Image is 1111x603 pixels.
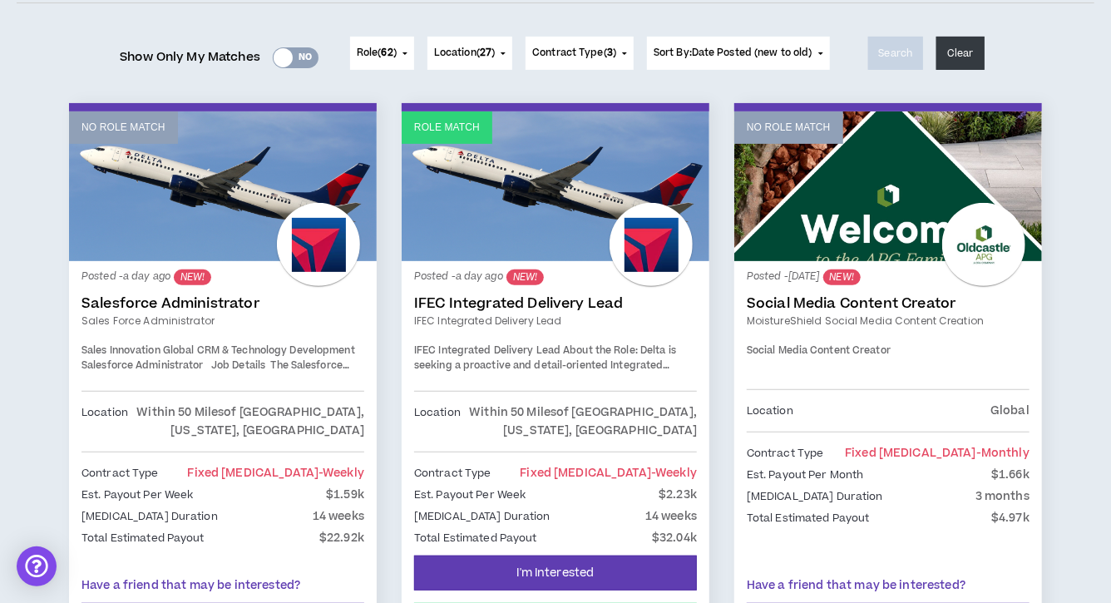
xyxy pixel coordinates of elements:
p: Within 50 Miles of [GEOGRAPHIC_DATA], [US_STATE], [GEOGRAPHIC_DATA] [128,403,364,440]
a: Salesforce Administrator [81,295,364,312]
p: Est. Payout Per Week [81,486,193,504]
p: [MEDICAL_DATA] Duration [747,487,883,506]
p: $1.59k [326,486,364,504]
p: [MEDICAL_DATA] Duration [414,507,551,526]
div: Open Intercom Messenger [17,546,57,586]
button: Role(62) [350,37,414,70]
p: $22.92k [319,529,364,547]
p: Within 50 Miles of [GEOGRAPHIC_DATA], [US_STATE], [GEOGRAPHIC_DATA] [461,403,697,440]
p: $2.23k [659,486,697,504]
p: Est. Payout Per Month [747,466,864,484]
p: Contract Type [81,464,159,482]
span: Show Only My Matches [120,45,260,70]
button: I'm Interested [414,556,697,591]
strong: Job Details [211,358,265,373]
a: MoistureShield Social Media Content Creation [747,314,1030,329]
span: Sort By: Date Posted (new to old) [654,46,812,60]
span: Social Media Content Creator [747,344,891,358]
a: Role Match [402,111,709,261]
span: Location ( ) [434,46,495,61]
p: Global [990,402,1030,420]
strong: Salesforce Administrator [81,358,204,373]
a: IFEC Integrated Delivery Lead [414,295,697,312]
a: No Role Match [69,111,377,261]
p: Total Estimated Payout [81,529,205,547]
p: 3 months [975,487,1030,506]
button: Sort By:Date Posted (new to old) [647,37,830,70]
p: Total Estimated Payout [747,509,870,527]
span: Fixed [MEDICAL_DATA] [845,445,1030,462]
p: Total Estimated Payout [414,529,537,547]
button: Contract Type(3) [526,37,634,70]
strong: About the Role: [563,344,638,358]
button: Search [868,37,924,70]
strong: IFEC Integrated Delivery Lead [414,344,560,358]
span: Contract Type ( ) [532,46,616,61]
p: Location [81,403,128,440]
sup: NEW! [823,269,861,285]
p: Posted - a day ago [414,269,697,285]
span: - weekly [651,465,697,482]
span: Fixed [MEDICAL_DATA] [187,465,364,482]
p: [MEDICAL_DATA] Duration [81,507,218,526]
button: Clear [936,37,985,70]
span: Fixed [MEDICAL_DATA] [520,465,697,482]
p: Have a friend that may be interested? [747,577,1030,595]
p: No Role Match [747,120,831,136]
span: - weekly [318,465,364,482]
span: 62 [382,46,393,60]
button: Location(27) [427,37,512,70]
span: I'm Interested [517,566,595,581]
a: IFEC Integrated Delivery Lead [414,314,697,329]
strong: Sales Innovation [81,344,160,358]
span: 3 [607,46,613,60]
p: Location [414,403,461,440]
p: 14 weeks [313,507,364,526]
p: Posted - [DATE] [747,269,1030,285]
span: - monthly [976,445,1030,462]
a: Social Media Content Creator [747,295,1030,312]
a: No Role Match [734,111,1042,261]
p: $1.66k [991,466,1030,484]
p: Location [747,402,793,420]
p: 14 weeks [645,507,697,526]
p: Posted - a day ago [81,269,364,285]
p: Role Match [414,120,480,136]
p: Have a friend that may be interested? [81,577,364,595]
sup: NEW! [174,269,211,285]
sup: NEW! [506,269,544,285]
p: No Role Match [81,120,165,136]
p: Contract Type [747,444,824,462]
a: Sales Force Administrator [81,314,364,329]
p: Contract Type [414,464,491,482]
strong: Global CRM & Technology Development [163,344,355,358]
span: 27 [480,46,491,60]
p: $4.97k [991,509,1030,527]
p: Est. Payout Per Week [414,486,526,504]
p: $32.04k [652,529,697,547]
span: Role ( ) [357,46,397,61]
